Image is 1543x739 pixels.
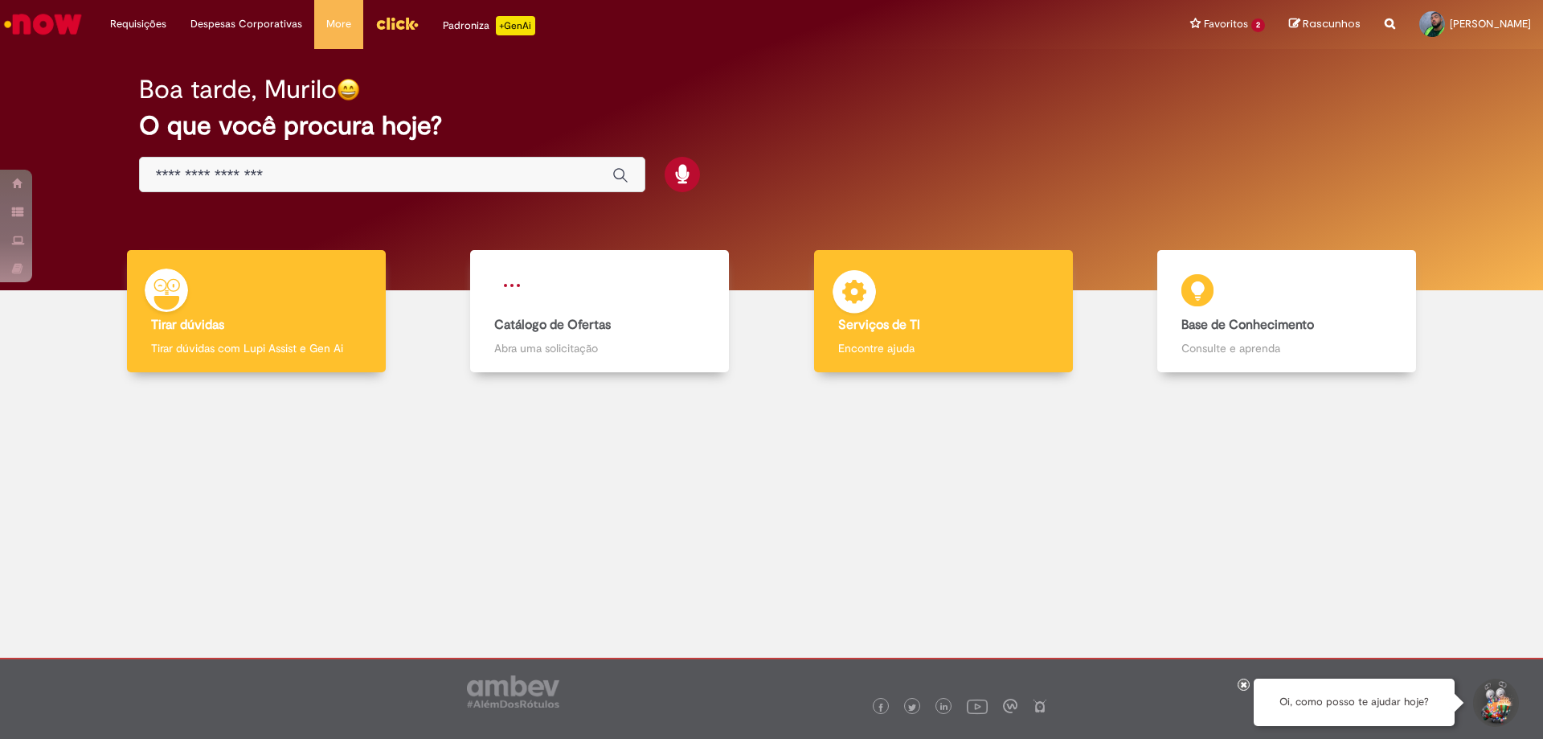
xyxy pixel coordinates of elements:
h2: Boa tarde, Murilo [139,76,337,104]
b: Catálogo de Ofertas [494,317,611,333]
b: Serviços de TI [838,317,920,333]
img: logo_footer_workplace.png [1003,699,1017,713]
span: 2 [1251,18,1265,32]
a: Serviços de TI Encontre ajuda [771,250,1115,373]
img: happy-face.png [337,78,360,101]
b: Base de Conhecimento [1181,317,1314,333]
p: Consulte e aprenda [1181,340,1392,356]
span: Despesas Corporativas [190,16,302,32]
span: Rascunhos [1303,16,1361,31]
a: Base de Conhecimento Consulte e aprenda [1115,250,1459,373]
img: logo_footer_linkedin.png [940,703,948,712]
p: Abra uma solicitação [494,340,705,356]
img: logo_footer_youtube.png [967,696,988,716]
img: ServiceNow [2,8,84,40]
h2: O que você procura hoje? [139,112,1405,140]
b: Tirar dúvidas [151,317,224,333]
p: Tirar dúvidas com Lupi Assist e Gen Ai [151,340,362,356]
span: Requisições [110,16,166,32]
img: click_logo_yellow_360x200.png [375,11,419,35]
img: logo_footer_facebook.png [877,704,885,712]
a: Catálogo de Ofertas Abra uma solicitação [428,250,772,373]
img: logo_footer_twitter.png [908,704,916,712]
a: Tirar dúvidas Tirar dúvidas com Lupi Assist e Gen Ai [84,250,428,373]
div: Oi, como posso te ajudar hoje? [1254,679,1455,726]
img: logo_footer_ambev_rotulo_gray.png [467,675,559,708]
img: logo_footer_naosei.png [1033,699,1047,713]
div: Padroniza [443,16,535,35]
span: More [326,16,351,32]
p: Encontre ajuda [838,340,1049,356]
span: Favoritos [1204,16,1248,32]
p: +GenAi [496,16,535,35]
a: Rascunhos [1289,17,1361,32]
button: Iniciar Conversa de Suporte [1471,679,1519,727]
span: [PERSON_NAME] [1450,17,1531,31]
